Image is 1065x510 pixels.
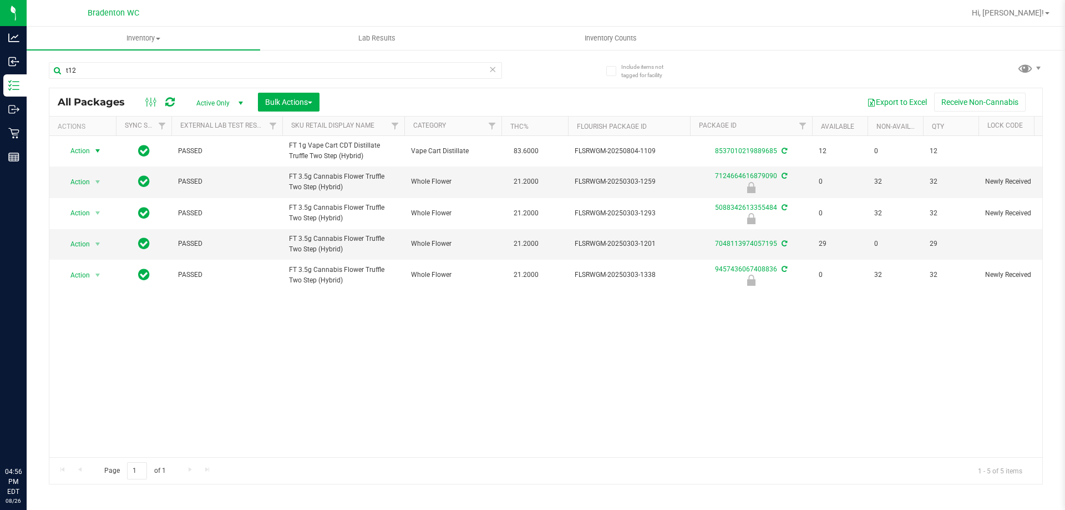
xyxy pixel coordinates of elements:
[510,123,529,130] a: THC%
[508,174,544,190] span: 21.2000
[138,236,150,251] span: In Sync
[258,93,319,112] button: Bulk Actions
[780,204,787,211] span: Sync from Compliance System
[178,208,276,219] span: PASSED
[386,117,404,135] a: Filter
[8,152,19,163] inline-svg: Reports
[508,143,544,159] span: 83.6000
[411,176,495,187] span: Whole Flower
[8,32,19,43] inline-svg: Analytics
[688,182,814,193] div: Newly Received
[985,176,1055,187] span: Newly Received
[91,205,105,221] span: select
[5,467,22,497] p: 04:56 PM EDT
[178,146,276,156] span: PASSED
[8,80,19,91] inline-svg: Inventory
[819,208,861,219] span: 0
[411,239,495,249] span: Whole Flower
[289,171,398,193] span: FT 3.5g Cannabis Flower Truffle Two Step (Hybrid)
[60,174,90,190] span: Action
[985,208,1055,219] span: Newly Received
[930,208,972,219] span: 32
[489,62,496,77] span: Clear
[715,204,777,211] a: 5088342613355484
[930,146,972,156] span: 12
[819,176,861,187] span: 0
[794,117,812,135] a: Filter
[180,122,267,129] a: External Lab Test Result
[930,176,972,187] span: 32
[91,174,105,190] span: select
[58,123,111,130] div: Actions
[821,123,854,130] a: Available
[972,8,1044,17] span: Hi, [PERSON_NAME]!
[715,147,777,155] a: 8537010219889685
[289,265,398,286] span: FT 3.5g Cannabis Flower Truffle Two Step (Hybrid)
[494,27,727,50] a: Inventory Counts
[715,265,777,273] a: 9457436067408836
[260,27,494,50] a: Lab Results
[819,146,861,156] span: 12
[930,270,972,280] span: 32
[264,117,282,135] a: Filter
[715,240,777,248] a: 7048113974057195
[88,8,139,18] span: Bradenton WC
[8,104,19,115] inline-svg: Outbound
[969,462,1031,479] span: 1 - 5 of 5 items
[5,497,22,505] p: 08/26
[58,96,136,108] span: All Packages
[874,270,916,280] span: 32
[780,172,787,180] span: Sync from Compliance System
[621,63,677,79] span: Include items not tagged for facility
[874,208,916,219] span: 32
[153,117,171,135] a: Filter
[874,239,916,249] span: 0
[127,462,147,479] input: 1
[575,176,683,187] span: FLSRWGM-20250303-1259
[780,147,787,155] span: Sync from Compliance System
[934,93,1026,112] button: Receive Non-Cannabis
[508,205,544,221] span: 21.2000
[575,208,683,219] span: FLSRWGM-20250303-1293
[987,122,1023,129] a: Lock Code
[715,172,777,180] a: 7124664616879090
[27,33,260,43] span: Inventory
[95,462,175,479] span: Page of 1
[688,275,814,286] div: Newly Received
[8,56,19,67] inline-svg: Inbound
[932,123,944,130] a: Qty
[413,122,446,129] a: Category
[411,146,495,156] span: Vape Cart Distillate
[874,146,916,156] span: 0
[930,239,972,249] span: 29
[876,123,926,130] a: Non-Available
[508,267,544,283] span: 21.2000
[575,270,683,280] span: FLSRWGM-20250303-1338
[343,33,410,43] span: Lab Results
[60,205,90,221] span: Action
[60,267,90,283] span: Action
[178,239,276,249] span: PASSED
[91,236,105,252] span: select
[819,239,861,249] span: 29
[508,236,544,252] span: 21.2000
[11,421,44,455] iframe: Resource center
[289,203,398,224] span: FT 3.5g Cannabis Flower Truffle Two Step (Hybrid)
[27,27,260,50] a: Inventory
[138,267,150,282] span: In Sync
[60,143,90,159] span: Action
[289,234,398,255] span: FT 3.5g Cannabis Flower Truffle Two Step (Hybrid)
[138,143,150,159] span: In Sync
[411,208,495,219] span: Whole Flower
[291,122,374,129] a: Sku Retail Display Name
[575,146,683,156] span: FLSRWGM-20250804-1109
[985,270,1055,280] span: Newly Received
[265,98,312,107] span: Bulk Actions
[91,267,105,283] span: select
[178,176,276,187] span: PASSED
[570,33,652,43] span: Inventory Counts
[411,270,495,280] span: Whole Flower
[819,270,861,280] span: 0
[49,62,502,79] input: Search Package ID, Item Name, SKU, Lot or Part Number...
[138,205,150,221] span: In Sync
